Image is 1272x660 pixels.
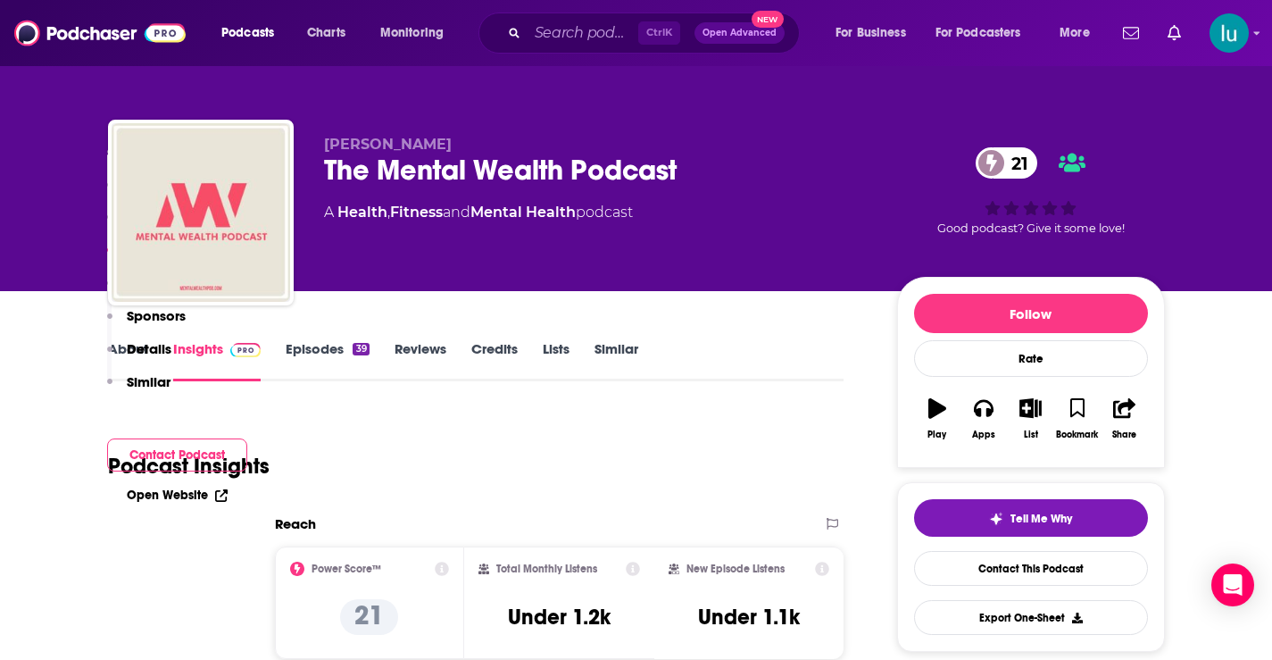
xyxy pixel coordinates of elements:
[914,551,1148,586] a: Contact This Podcast
[594,340,638,381] a: Similar
[368,19,467,47] button: open menu
[914,340,1148,377] div: Rate
[324,202,633,223] div: A podcast
[1101,387,1147,451] button: Share
[1047,19,1112,47] button: open menu
[387,204,390,221] span: ,
[324,136,452,153] span: [PERSON_NAME]
[993,147,1037,179] span: 21
[1054,387,1101,451] button: Bookmark
[1007,387,1053,451] button: List
[914,499,1148,537] button: tell me why sparkleTell Me Why
[107,340,171,373] button: Details
[694,22,785,44] button: Open AdvancedNew
[443,204,470,221] span: and
[927,430,946,440] div: Play
[1160,18,1188,48] a: Show notifications dropdown
[353,343,369,355] div: 39
[390,204,443,221] a: Fitness
[972,430,995,440] div: Apps
[1056,430,1098,440] div: Bookmark
[1210,13,1249,53] span: Logged in as lusodano
[286,340,369,381] a: Episodes39
[127,373,170,390] p: Similar
[312,563,381,575] h2: Power Score™
[107,373,170,406] button: Similar
[340,599,398,635] p: 21
[337,204,387,221] a: Health
[495,13,817,54] div: Search podcasts, credits, & more...
[914,294,1148,333] button: Follow
[496,563,597,575] h2: Total Monthly Listens
[937,221,1125,235] span: Good podcast? Give it some love!
[752,11,784,28] span: New
[935,21,1021,46] span: For Podcasters
[1211,564,1254,606] div: Open Intercom Messenger
[914,600,1148,635] button: Export One-Sheet
[127,488,228,503] a: Open Website
[127,340,171,357] p: Details
[914,387,960,451] button: Play
[471,340,518,381] a: Credits
[1010,512,1072,526] span: Tell Me Why
[1112,430,1136,440] div: Share
[470,204,576,221] a: Mental Health
[823,19,928,47] button: open menu
[1210,13,1249,53] img: User Profile
[1116,18,1146,48] a: Show notifications dropdown
[703,29,777,38] span: Open Advanced
[395,340,446,381] a: Reviews
[295,19,356,47] a: Charts
[686,563,785,575] h2: New Episode Listens
[698,604,800,631] h3: Under 1.1k
[638,21,680,45] span: Ctrl K
[307,21,345,46] span: Charts
[221,21,274,46] span: Podcasts
[543,340,569,381] a: Lists
[1060,21,1090,46] span: More
[1210,13,1249,53] button: Show profile menu
[107,439,247,472] button: Contact Podcast
[924,19,1047,47] button: open menu
[976,147,1037,179] a: 21
[1024,430,1038,440] div: List
[960,387,1007,451] button: Apps
[380,21,444,46] span: Monitoring
[508,604,611,631] h3: Under 1.2k
[275,515,316,532] h2: Reach
[989,512,1003,526] img: tell me why sparkle
[14,16,186,50] img: Podchaser - Follow, Share and Rate Podcasts
[528,19,638,47] input: Search podcasts, credits, & more...
[897,136,1165,246] div: 21Good podcast? Give it some love!
[836,21,906,46] span: For Business
[209,19,297,47] button: open menu
[112,123,290,302] img: The Mental Wealth Podcast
